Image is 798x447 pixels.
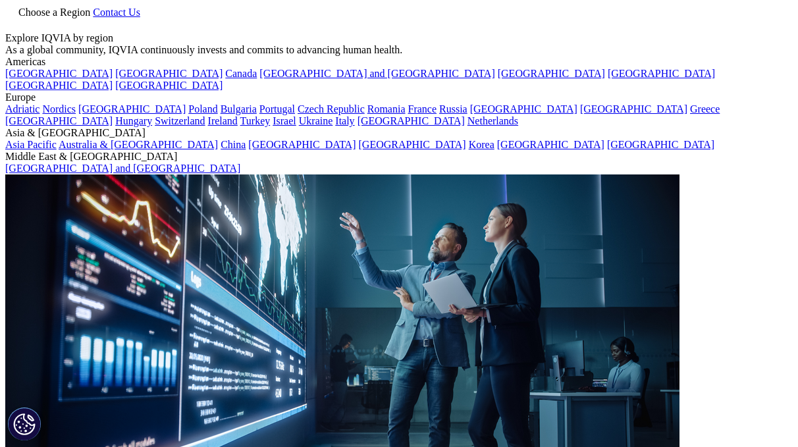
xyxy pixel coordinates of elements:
a: [GEOGRAPHIC_DATA] [115,80,223,91]
a: [GEOGRAPHIC_DATA] [608,68,715,79]
a: Ukraine [299,115,333,126]
a: Russia [439,103,467,115]
a: Nordics [42,103,76,115]
a: Netherlands [467,115,518,126]
a: Canada [225,68,257,79]
a: Portugal [259,103,295,115]
a: Ireland [208,115,238,126]
button: Cookie-Einstellungen [8,408,41,440]
a: Turkey [240,115,271,126]
div: Americas [5,56,793,68]
div: Europe [5,92,793,103]
a: [GEOGRAPHIC_DATA] [607,139,714,150]
a: Korea [469,139,494,150]
a: Poland [188,103,217,115]
a: [GEOGRAPHIC_DATA] [359,139,466,150]
a: Czech Republic [298,103,365,115]
span: Choose a Region [18,7,90,18]
a: [GEOGRAPHIC_DATA] [78,103,186,115]
a: [GEOGRAPHIC_DATA] [498,68,605,79]
a: Italy [335,115,354,126]
div: Explore IQVIA by region [5,32,793,44]
a: [GEOGRAPHIC_DATA] [5,115,113,126]
a: Switzerland [155,115,205,126]
a: [GEOGRAPHIC_DATA] [580,103,687,115]
a: Australia & [GEOGRAPHIC_DATA] [59,139,218,150]
a: Hungary [115,115,152,126]
a: [GEOGRAPHIC_DATA] [5,80,113,91]
a: China [221,139,246,150]
a: [GEOGRAPHIC_DATA] and [GEOGRAPHIC_DATA] [259,68,494,79]
a: Adriatic [5,103,40,115]
a: [GEOGRAPHIC_DATA] [470,103,577,115]
a: Romania [367,103,406,115]
a: Bulgaria [221,103,257,115]
a: [GEOGRAPHIC_DATA] and [GEOGRAPHIC_DATA] [5,163,240,174]
a: France [408,103,437,115]
a: [GEOGRAPHIC_DATA] [115,68,223,79]
a: [GEOGRAPHIC_DATA] [248,139,356,150]
div: As a global community, IQVIA continuously invests and commits to advancing human health. [5,44,793,56]
a: [GEOGRAPHIC_DATA] [358,115,465,126]
a: Israel [273,115,296,126]
a: [GEOGRAPHIC_DATA] [5,68,113,79]
div: Asia & [GEOGRAPHIC_DATA] [5,127,793,139]
a: [GEOGRAPHIC_DATA] [497,139,604,150]
a: Greece [690,103,720,115]
a: Asia Pacific [5,139,57,150]
div: Middle East & [GEOGRAPHIC_DATA] [5,151,793,163]
a: Contact Us [93,7,140,18]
